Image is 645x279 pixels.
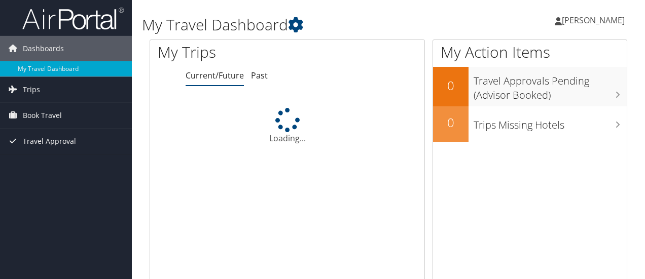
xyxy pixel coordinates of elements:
[22,7,124,30] img: airportal-logo.png
[142,14,471,35] h1: My Travel Dashboard
[23,36,64,61] span: Dashboards
[562,15,625,26] span: [PERSON_NAME]
[23,77,40,102] span: Trips
[433,106,627,142] a: 0Trips Missing Hotels
[474,69,627,102] h3: Travel Approvals Pending (Advisor Booked)
[186,70,244,81] a: Current/Future
[23,103,62,128] span: Book Travel
[433,42,627,63] h1: My Action Items
[474,113,627,132] h3: Trips Missing Hotels
[433,77,469,94] h2: 0
[23,129,76,154] span: Travel Approval
[555,5,635,35] a: [PERSON_NAME]
[251,70,268,81] a: Past
[158,42,303,63] h1: My Trips
[433,67,627,106] a: 0Travel Approvals Pending (Advisor Booked)
[150,108,424,144] div: Loading...
[433,114,469,131] h2: 0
